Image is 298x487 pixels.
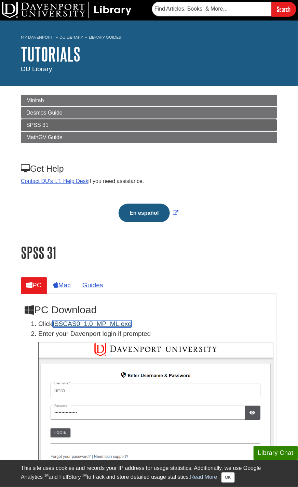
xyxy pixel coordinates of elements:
sup: TM [43,473,49,478]
form: Searches DU Library's articles, books, and more [152,2,296,16]
a: Download opens in new window [53,320,132,328]
a: My Davenport [21,35,53,40]
nav: breadcrumb [21,33,277,44]
button: Close [221,473,235,483]
div: Guide Page Menu [21,95,277,234]
img: DU Library [2,2,132,18]
button: Library Chat [254,446,298,460]
h1: SPSS 31 [21,244,277,262]
input: Search [272,2,296,16]
a: Library Guides [89,35,121,40]
span: SPSS 31 [26,122,49,128]
a: Tutorials [21,43,80,65]
a: Link opens in new window [117,210,180,216]
a: MathGV Guide [21,132,277,143]
button: En español [119,204,170,222]
p: if you need assistance. [21,177,276,185]
p: Enter your Davenport login if prompted [38,329,273,339]
a: Guides [77,277,109,294]
span: Minitab [26,97,44,103]
span: MathGV Guide [26,134,63,140]
h2: PC Download [25,304,273,316]
a: SPSS 31 [21,119,277,131]
input: Find Articles, Books, & More... [152,2,272,16]
div: This site uses cookies and records your IP address for usage statistics. Additionally, we use Goo... [21,464,277,483]
h3: Get Help [21,164,276,174]
a: PC [21,277,47,294]
li: Click [38,319,273,329]
a: Minitab [21,95,277,106]
span: DU Library [21,65,52,73]
a: DU Library [60,35,83,40]
a: Contact DU's I.T. Help Desk [21,178,89,184]
a: Read More [190,474,217,480]
sup: TM [81,473,87,478]
a: Mac [48,277,76,294]
span: Desmos Guide [26,110,63,116]
a: Desmos Guide [21,107,277,119]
